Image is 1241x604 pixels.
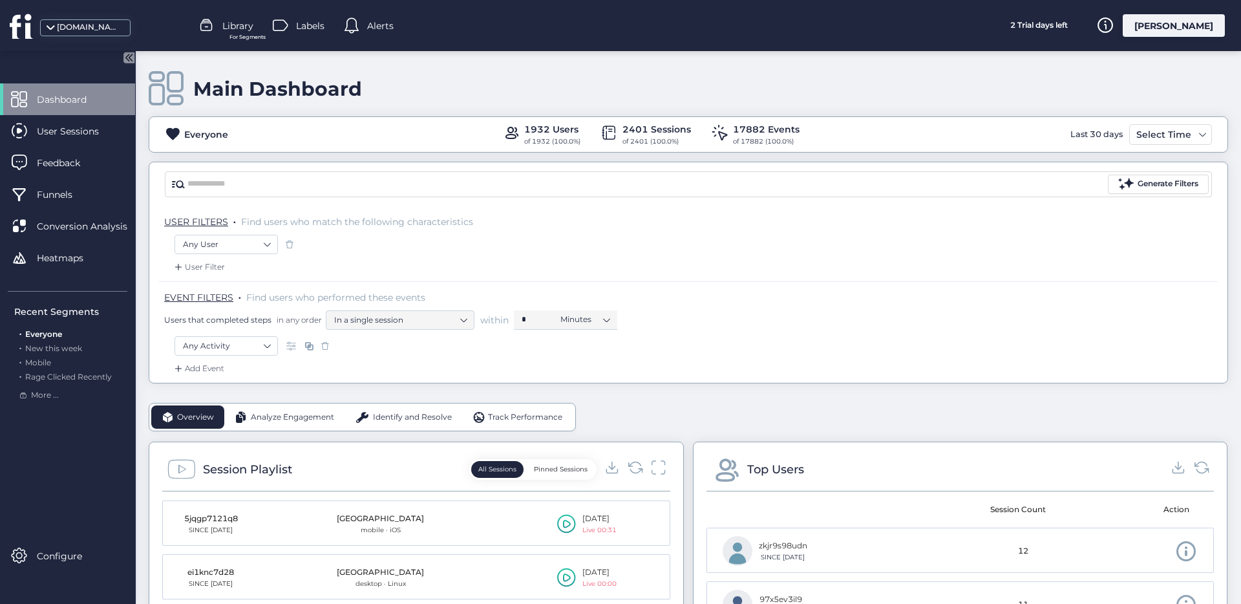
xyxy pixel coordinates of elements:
[488,411,562,424] span: Track Performance
[622,122,691,136] div: 2401 Sessions
[955,491,1080,528] mat-header-cell: Session Count
[337,513,424,525] div: [GEOGRAPHIC_DATA]
[164,314,271,325] span: Users that completed steps
[759,552,807,563] div: SINCE [DATE]
[337,566,424,579] div: [GEOGRAPHIC_DATA]
[193,77,362,101] div: Main Dashboard
[334,310,466,330] nz-select-item: In a single session
[241,216,473,228] span: Find users who match the following characteristics
[233,213,236,226] span: .
[246,292,425,303] span: Find users who performed these events
[296,19,324,33] span: Labels
[582,513,617,525] div: [DATE]
[19,355,21,367] span: .
[274,314,322,325] span: in any order
[183,235,270,254] nz-select-item: Any User
[733,122,800,136] div: 17882 Events
[19,327,21,339] span: .
[25,343,82,353] span: New this week
[37,124,118,138] span: User Sessions
[37,549,101,563] span: Configure
[25,329,62,339] span: Everyone
[1108,175,1209,194] button: Generate Filters
[582,566,617,579] div: [DATE]
[471,461,524,478] button: All Sessions
[37,156,100,170] span: Feedback
[172,261,225,274] div: User Filter
[177,411,214,424] span: Overview
[251,411,334,424] span: Analyze Engagement
[1138,178,1198,190] div: Generate Filters
[480,314,509,327] span: within
[239,289,241,302] span: .
[367,19,394,33] span: Alerts
[164,216,228,228] span: USER FILTERS
[527,461,595,478] button: Pinned Sessions
[203,460,292,479] div: Session Playlist
[1080,491,1205,528] mat-header-cell: Action
[178,513,243,525] div: 5jqgp7121q8
[622,136,691,147] div: of 2401 (100.0%)
[1018,545,1028,557] span: 12
[560,310,610,329] nz-select-item: Minutes
[222,19,253,33] span: Library
[337,579,424,589] div: desktop · Linux
[178,525,243,535] div: SINCE [DATE]
[37,92,106,107] span: Dashboard
[524,136,580,147] div: of 1932 (100.0%)
[337,525,424,535] div: mobile · iOS
[524,122,580,136] div: 1932 Users
[25,358,51,367] span: Mobile
[19,369,21,382] span: .
[582,579,617,589] div: Live 00:00
[164,292,233,303] span: EVENT FILTERS
[733,136,800,147] div: of 17882 (100.0%)
[31,389,59,402] span: More ...
[172,362,224,375] div: Add Event
[184,127,228,142] div: Everyone
[373,411,452,424] span: Identify and Resolve
[37,188,92,202] span: Funnels
[57,21,122,34] div: [DOMAIN_NAME]
[1067,124,1126,145] div: Last 30 days
[582,525,617,535] div: Live 00:31
[25,372,112,382] span: Rage Clicked Recently
[14,305,127,319] div: Recent Segments
[178,566,243,579] div: ei1knc7d28
[1123,14,1225,37] div: [PERSON_NAME]
[229,33,266,41] span: For Segments
[747,460,804,479] div: Top Users
[1133,127,1194,142] div: Select Time
[178,579,243,589] div: SINCE [DATE]
[19,341,21,353] span: .
[183,336,270,356] nz-select-item: Any Activity
[37,219,147,233] span: Conversion Analysis
[990,14,1087,37] div: 2 Trial days left
[37,251,103,265] span: Heatmaps
[759,540,807,552] div: zkjr9s98udn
